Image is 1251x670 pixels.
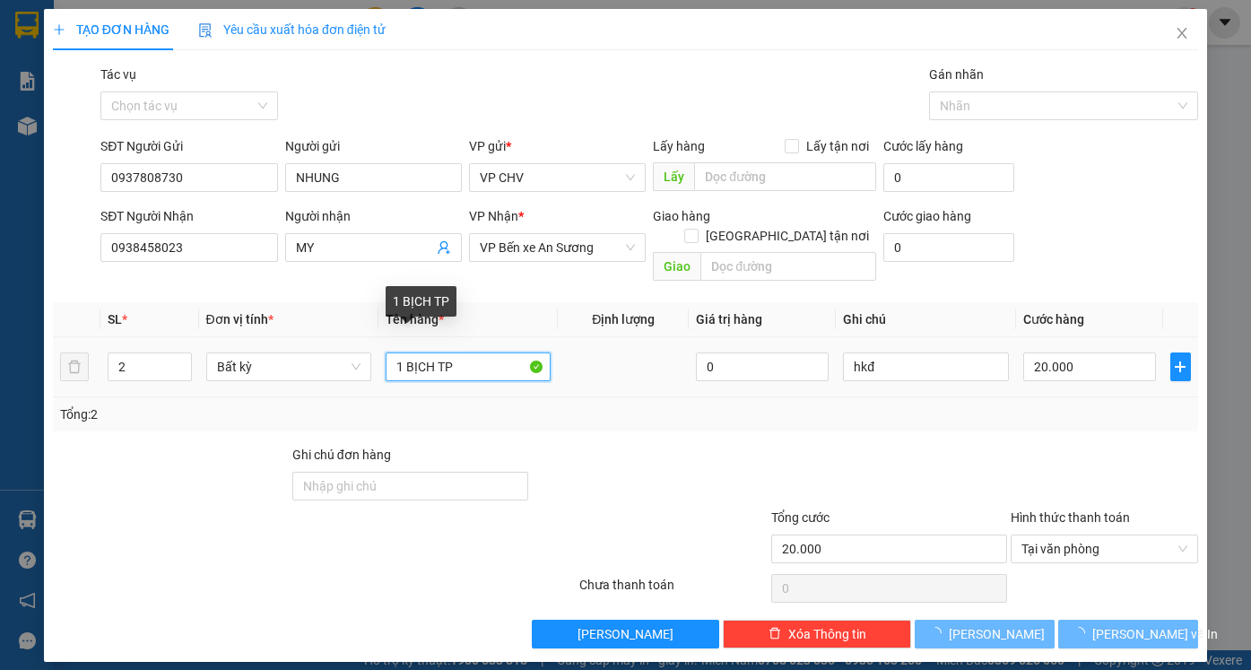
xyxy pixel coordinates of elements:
span: 01 Võ Văn Truyện, KP.1, Phường 2 [142,54,247,76]
label: Hình thức thanh toán [1011,510,1130,525]
label: Cước giao hàng [883,209,971,223]
span: plus [1171,360,1191,374]
span: Lấy [653,162,694,191]
img: logo [6,11,86,90]
span: In ngày: [5,130,109,141]
strong: ĐỒNG PHƯỚC [142,10,246,25]
span: Tổng cước [771,510,830,525]
span: VP CHV [480,164,635,191]
span: plus [53,23,65,36]
span: Định lượng [592,312,655,326]
span: Lấy hàng [653,139,705,153]
label: Cước lấy hàng [883,139,963,153]
span: 15:39:43 [DATE] [39,130,109,141]
span: Giao hàng [653,209,710,223]
span: delete [769,627,781,641]
label: Tác vụ [100,67,136,82]
button: [PERSON_NAME] [532,620,720,648]
div: Tổng: 2 [60,405,484,424]
span: VP Nhận [469,209,518,223]
button: Close [1157,9,1207,59]
span: Cước hàng [1023,312,1084,326]
div: SĐT Người Nhận [100,206,277,226]
input: Cước lấy hàng [883,163,1014,192]
span: Yêu cầu xuất hóa đơn điện tử [198,22,386,37]
input: Ghi Chú [843,352,1008,381]
span: Đơn vị tính [206,312,274,326]
span: Giá trị hàng [696,312,762,326]
span: [PERSON_NAME] [578,624,673,644]
span: VP Bến xe An Sương [480,234,635,261]
button: deleteXóa Thông tin [723,620,911,648]
div: Chưa thanh toán [578,575,769,606]
span: Tại văn phòng [1021,535,1188,562]
label: Ghi chú đơn hàng [292,448,391,462]
span: Bất kỳ [217,353,361,380]
button: plus [1170,352,1192,381]
button: delete [60,352,89,381]
div: SĐT Người Gửi [100,136,277,156]
span: Bến xe [GEOGRAPHIC_DATA] [142,29,241,51]
span: Hotline: 19001152 [142,80,220,91]
span: user-add [437,240,451,255]
div: VP gửi [469,136,646,156]
input: 0 [696,352,829,381]
input: Ghi chú đơn hàng [292,472,528,500]
span: SL [108,312,122,326]
input: VD: Bàn, Ghế [386,352,551,381]
th: Ghi chú [836,302,1015,337]
span: Lấy tận nơi [799,136,876,156]
button: [PERSON_NAME] [915,620,1055,648]
button: [PERSON_NAME] và In [1058,620,1198,648]
span: [GEOGRAPHIC_DATA] tận nơi [699,226,876,246]
div: Người gửi [285,136,462,156]
span: Giao [653,252,700,281]
input: Dọc đường [700,252,876,281]
span: VPCHV1309250032 [90,114,197,127]
label: Gán nhãn [929,67,984,82]
input: Dọc đường [694,162,876,191]
div: Người nhận [285,206,462,226]
span: Xóa Thông tin [788,624,866,644]
span: loading [929,627,949,640]
span: close [1175,26,1189,40]
span: loading [1073,627,1092,640]
input: Cước giao hàng [883,233,1014,262]
span: [PERSON_NAME] và In [1092,624,1218,644]
span: [PERSON_NAME]: [5,116,197,126]
span: TẠO ĐƠN HÀNG [53,22,169,37]
span: ----------------------------------------- [48,97,220,111]
img: icon [198,23,213,38]
span: [PERSON_NAME] [949,624,1045,644]
div: 1 BỊCH TP [386,286,456,317]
